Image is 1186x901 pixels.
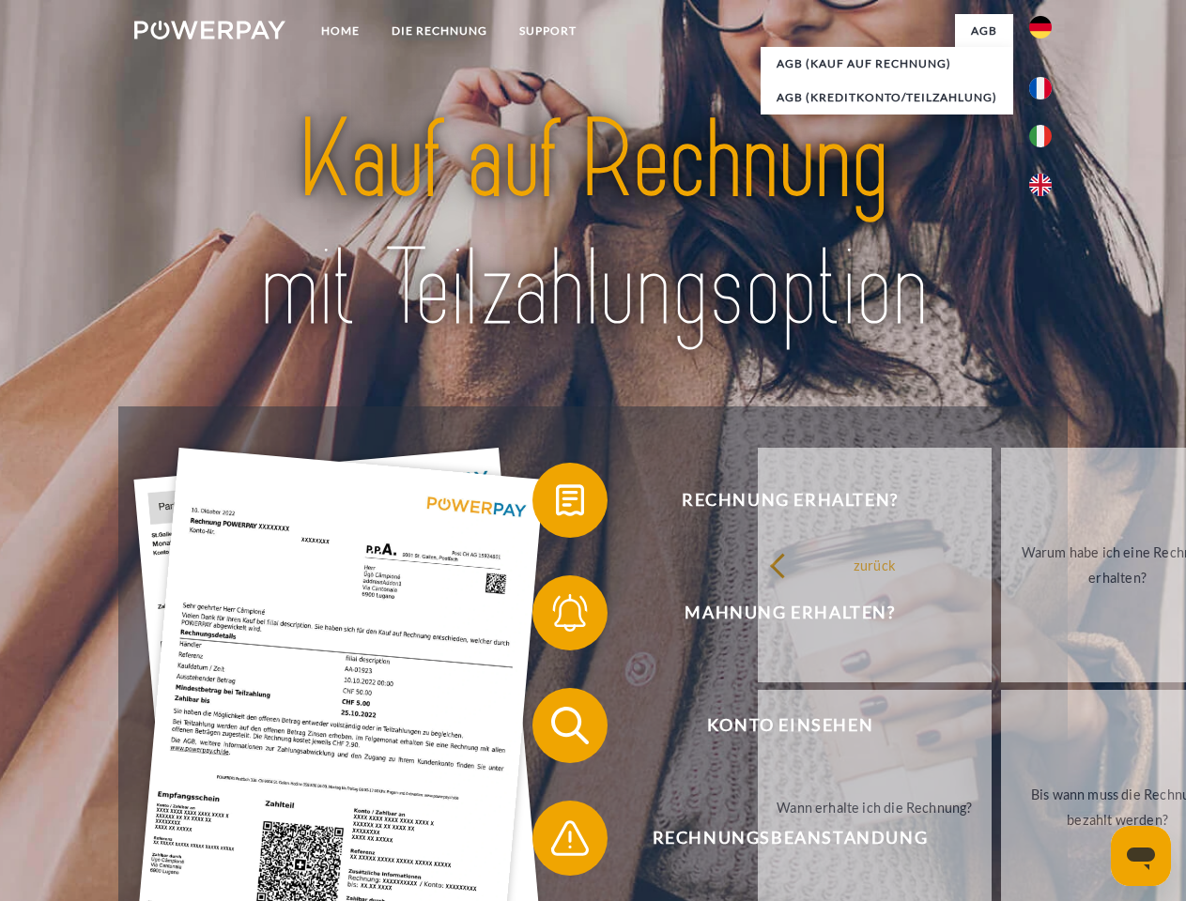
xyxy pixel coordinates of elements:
[532,688,1021,763] button: Konto einsehen
[1029,16,1052,38] img: de
[547,702,593,749] img: qb_search.svg
[1029,174,1052,196] img: en
[1029,125,1052,147] img: it
[547,477,593,524] img: qb_bill.svg
[376,14,503,48] a: DIE RECHNUNG
[1029,77,1052,99] img: fr
[1111,826,1171,886] iframe: Schaltfläche zum Öffnen des Messaging-Fensters
[179,90,1007,359] img: title-powerpay_de.svg
[761,81,1013,115] a: AGB (Kreditkonto/Teilzahlung)
[134,21,285,39] img: logo-powerpay-white.svg
[532,575,1021,650] button: Mahnung erhalten?
[761,47,1013,81] a: AGB (Kauf auf Rechnung)
[547,815,593,862] img: qb_warning.svg
[503,14,593,48] a: SUPPORT
[532,463,1021,538] button: Rechnung erhalten?
[769,794,980,819] div: Wann erhalte ich die Rechnung?
[305,14,376,48] a: Home
[769,552,980,577] div: zurück
[955,14,1013,48] a: agb
[532,801,1021,876] button: Rechnungsbeanstandung
[547,589,593,636] img: qb_bell.svg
